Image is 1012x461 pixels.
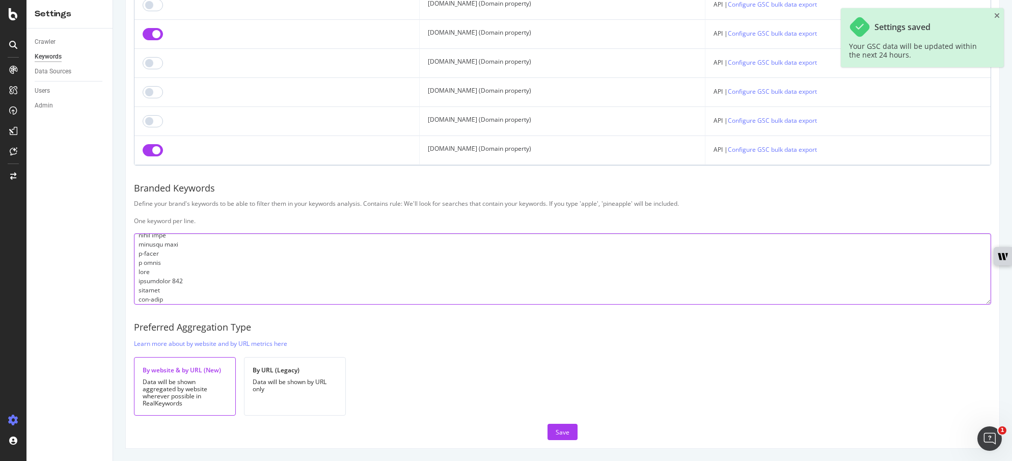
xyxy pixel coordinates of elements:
[35,86,105,96] a: Users
[548,424,578,440] button: Save
[35,100,105,111] a: Admin
[35,66,71,77] div: Data Sources
[35,100,53,111] div: Admin
[35,37,105,47] a: Crawler
[714,144,982,155] div: API |
[35,51,105,62] a: Keywords
[134,199,991,225] div: Define your brand's keywords to be able to filter them in your keywords analysis. Contains rule: ...
[728,86,817,97] a: Configure GSC bulk data export
[728,115,817,126] a: Configure GSC bulk data export
[714,115,982,126] div: API |
[714,57,982,68] div: API |
[420,20,705,49] td: [DOMAIN_NAME] (Domain property)
[420,78,705,107] td: [DOMAIN_NAME] (Domain property)
[849,42,986,59] div: Your GSC data will be updated within the next 24 hours.
[35,51,62,62] div: Keywords
[728,144,817,155] a: Configure GSC bulk data export
[253,366,337,374] div: By URL (Legacy)
[556,428,569,437] div: Save
[134,338,287,349] a: Learn more about by website and by URL metrics here
[134,182,991,195] div: Branded Keywords
[134,321,991,334] div: Preferred Aggregation Type
[977,426,1002,451] iframe: Intercom live chat
[134,233,991,305] textarea: loremi dolor sitam co€‘adipis elitse doeius tempor incidi utlabo etdolor magnaa e .admini veniamq...
[35,86,50,96] div: Users
[998,426,1006,435] span: 1
[728,28,817,39] a: Configure GSC bulk data export
[994,12,1000,19] div: close toast
[874,22,931,32] div: Settings saved
[728,57,817,68] a: Configure GSC bulk data export
[35,8,104,20] div: Settings
[143,366,227,374] div: By website & by URL (New)
[420,49,705,78] td: [DOMAIN_NAME] (Domain property)
[420,107,705,136] td: [DOMAIN_NAME] (Domain property)
[143,378,227,407] div: Data will be shown aggregated by website wherever possible in RealKeywords
[253,378,337,393] div: Data will be shown by URL only
[714,86,982,97] div: API |
[714,28,982,39] div: API |
[420,136,705,165] td: [DOMAIN_NAME] (Domain property)
[35,37,56,47] div: Crawler
[35,66,105,77] a: Data Sources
